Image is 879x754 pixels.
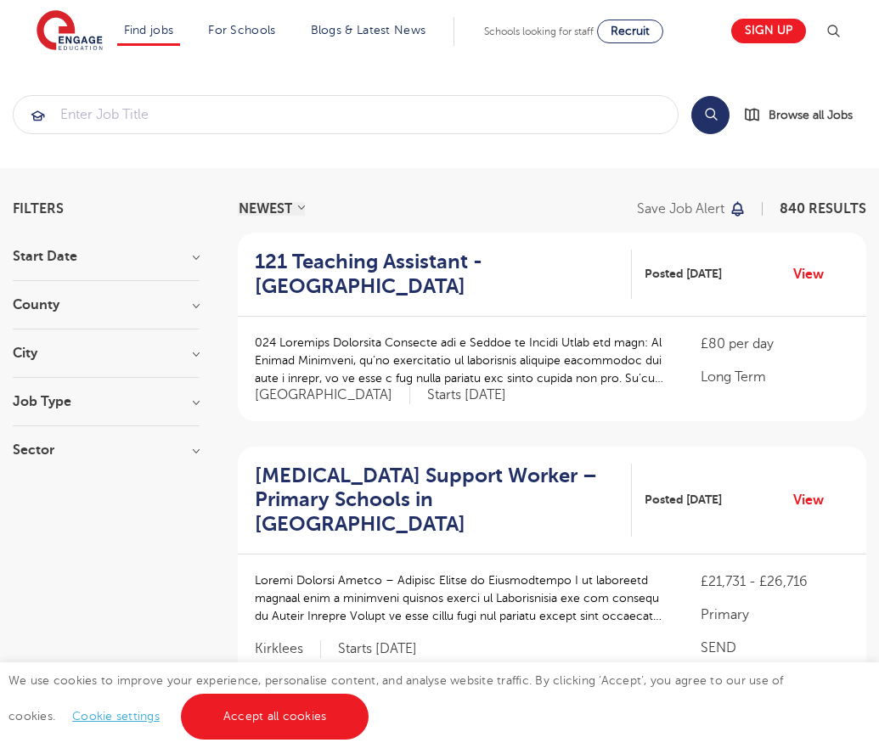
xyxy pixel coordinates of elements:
h3: Job Type [13,395,200,408]
a: [MEDICAL_DATA] Support Worker – Primary Schools in [GEOGRAPHIC_DATA] [255,464,632,537]
span: 840 RESULTS [780,201,866,217]
h2: 121 Teaching Assistant - [GEOGRAPHIC_DATA] [255,250,618,299]
span: [GEOGRAPHIC_DATA] [255,386,410,404]
h3: Sector [13,443,200,457]
a: 121 Teaching Assistant - [GEOGRAPHIC_DATA] [255,250,632,299]
h3: Start Date [13,250,200,263]
a: Blogs & Latest News [311,24,426,37]
button: Search [691,96,730,134]
a: For Schools [208,24,275,37]
a: Sign up [731,19,806,43]
span: Posted [DATE] [645,265,722,283]
img: Engage Education [37,10,103,53]
span: We use cookies to improve your experience, personalise content, and analyse website traffic. By c... [8,674,784,723]
button: Save job alert [637,202,747,216]
a: Cookie settings [72,710,160,723]
p: 024 Loremips Dolorsita Consecte adi e Seddoe te Incidi Utlab etd magn: Al Enimad Minimveni, qu’no... [255,334,667,387]
p: £80 per day [701,334,849,354]
input: Submit [14,96,678,133]
p: SEND [701,638,849,658]
p: Loremi Dolorsi Ametco – Adipisc Elitse do Eiusmodtempo I ut laboreetd magnaal enim a minimveni qu... [255,571,667,625]
span: Posted [DATE] [645,491,722,509]
span: Kirklees [255,640,321,658]
p: Save job alert [637,202,724,216]
h3: City [13,346,200,360]
h3: County [13,298,200,312]
span: Filters [13,202,64,216]
h2: [MEDICAL_DATA] Support Worker – Primary Schools in [GEOGRAPHIC_DATA] [255,464,618,537]
span: Browse all Jobs [769,105,853,125]
div: Submit [13,95,679,134]
span: Schools looking for staff [484,25,594,37]
p: Starts [DATE] [338,640,417,658]
a: View [793,489,837,511]
span: Recruit [611,25,650,37]
p: Long Term [701,367,849,387]
p: Starts [DATE] [427,386,506,404]
a: Browse all Jobs [743,105,866,125]
p: Primary [701,605,849,625]
a: Recruit [597,20,663,43]
p: £21,731 - £26,716 [701,571,849,592]
a: Accept all cookies [181,694,369,740]
a: View [793,263,837,285]
a: Find jobs [124,24,174,37]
